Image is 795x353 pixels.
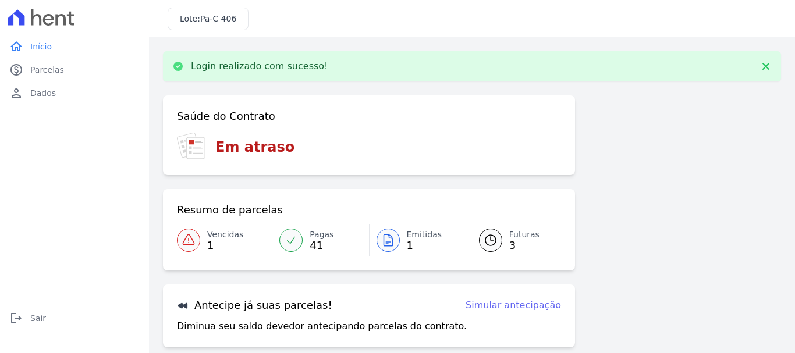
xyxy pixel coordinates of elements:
h3: Resumo de parcelas [177,203,283,217]
a: Simular antecipação [466,298,561,312]
i: paid [9,63,23,77]
span: Pa-C 406 [200,14,236,23]
a: logoutSair [5,306,144,330]
p: Diminua seu saldo devedor antecipando parcelas do contrato. [177,319,467,333]
span: Dados [30,87,56,99]
a: Vencidas 1 [177,224,272,256]
span: Vencidas [207,229,243,241]
a: paidParcelas [5,58,144,81]
h3: Antecipe já suas parcelas! [177,298,332,312]
span: Futuras [509,229,540,241]
span: Início [30,41,52,52]
i: person [9,86,23,100]
h3: Saúde do Contrato [177,109,275,123]
h3: Em atraso [215,137,294,158]
h3: Lote: [180,13,236,25]
a: Emitidas 1 [370,224,465,256]
span: 41 [310,241,333,250]
span: Pagas [310,229,333,241]
span: Sair [30,312,46,324]
span: 1 [407,241,442,250]
span: 3 [509,241,540,250]
i: logout [9,311,23,325]
a: Pagas 41 [272,224,368,256]
span: 1 [207,241,243,250]
span: Emitidas [407,229,442,241]
a: personDados [5,81,144,105]
a: Futuras 3 [465,224,561,256]
p: Login realizado com sucesso! [191,60,328,72]
i: home [9,40,23,54]
a: homeInício [5,35,144,58]
span: Parcelas [30,64,64,76]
